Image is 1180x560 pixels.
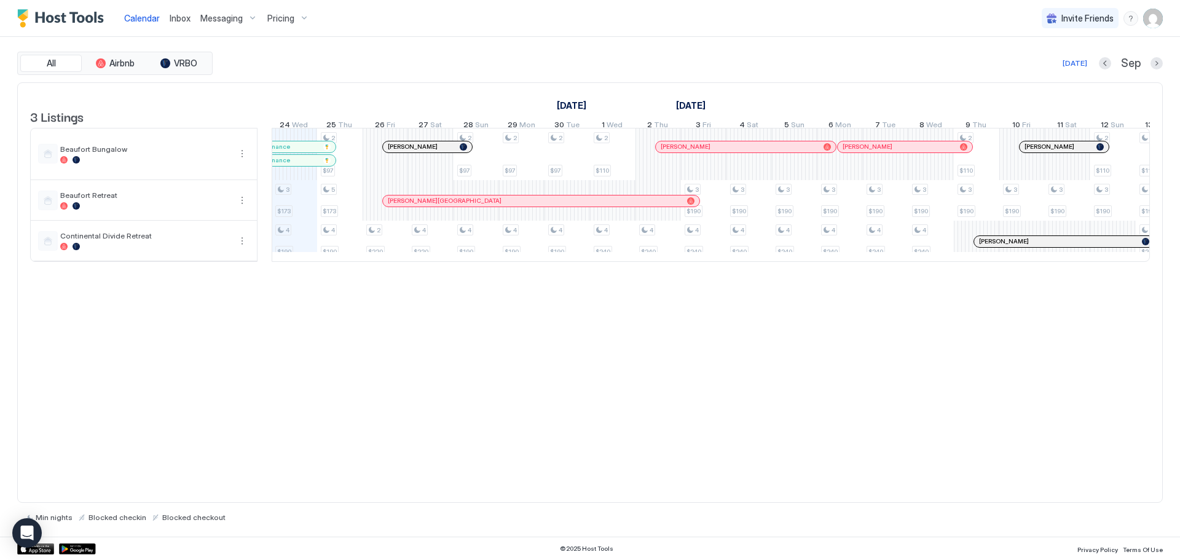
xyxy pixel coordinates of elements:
span: $240 [777,248,792,256]
span: $220 [414,248,428,256]
a: October 1, 2025 [673,97,709,114]
span: 3 [695,186,699,194]
span: $110 [596,167,609,175]
a: October 2, 2025 [644,117,671,135]
span: Blocked checkin [88,513,146,522]
span: $190 [686,207,701,215]
span: Beaufort Bungalow [60,144,230,154]
span: 10 [1012,120,1020,133]
span: Fri [1022,120,1031,133]
span: 4 [650,226,653,234]
span: $97 [505,167,515,175]
button: VRBO [148,55,210,72]
span: $190 [550,248,564,256]
div: menu [235,234,250,248]
span: 28 [463,120,473,133]
span: 4 [695,226,699,234]
a: September 25, 2025 [323,117,355,135]
span: 24 [280,120,290,133]
span: $220 [368,248,383,256]
span: 3 [286,186,289,194]
span: Thu [338,120,352,133]
a: Calendar [124,12,160,25]
div: App Store [17,543,54,554]
span: 12 [1101,120,1109,133]
span: 3 [877,186,881,194]
span: $190 [1096,207,1110,215]
span: 4 [832,226,835,234]
span: 6 [828,120,833,133]
span: All [47,58,56,69]
span: $173 [277,207,291,215]
span: 3 [786,186,790,194]
span: $190 [777,207,792,215]
a: October 5, 2025 [781,117,808,135]
span: Thu [654,120,668,133]
button: Previous month [1099,57,1111,69]
a: October 7, 2025 [872,117,899,135]
span: Invite Friends [1061,13,1114,24]
span: Mon [519,120,535,133]
span: $190 [959,207,974,215]
a: Privacy Policy [1077,542,1118,555]
span: $110 [1141,167,1155,175]
span: 4 [877,226,881,234]
button: Airbnb [84,55,146,72]
span: $240 [596,248,610,256]
span: $110 [959,167,973,175]
span: 2 [559,134,562,142]
span: Thu [972,120,986,133]
span: 2 [1104,134,1108,142]
a: October 10, 2025 [1009,117,1034,135]
span: $240 [1141,248,1156,256]
span: $190 [459,248,473,256]
span: 3 [1059,186,1063,194]
span: 13 [1145,120,1153,133]
span: 27 [419,120,428,133]
span: 2 [331,134,335,142]
span: 26 [375,120,385,133]
span: Sep [1121,57,1141,71]
div: Google Play Store [59,543,96,554]
span: $190 [914,207,928,215]
span: Blocked checkout [162,513,226,522]
span: VRBO [174,58,197,69]
a: October 12, 2025 [1098,117,1127,135]
span: 3 Listings [30,107,84,125]
span: 4 [286,226,289,234]
span: [PERSON_NAME][GEOGRAPHIC_DATA] [388,197,502,205]
span: 3 [968,186,972,194]
span: 4 [922,226,926,234]
span: 25 [326,120,336,133]
a: October 1, 2025 [599,117,626,135]
span: Min nights [36,513,73,522]
span: Tue [882,120,895,133]
span: Sat [747,120,758,133]
span: 5 [784,120,789,133]
span: [PERSON_NAME] [661,143,710,151]
a: September 29, 2025 [505,117,538,135]
span: Privacy Policy [1077,546,1118,553]
span: $240 [823,248,838,256]
span: Inbox [170,13,191,23]
span: 4 [559,226,562,234]
a: October 9, 2025 [962,117,989,135]
span: $190 [868,207,883,215]
span: Wed [926,120,942,133]
span: 30 [554,120,564,133]
span: $97 [323,167,333,175]
button: More options [235,193,250,208]
span: $240 [641,248,656,256]
a: September 30, 2025 [551,117,583,135]
span: [PERSON_NAME] [1025,143,1074,151]
span: $240 [914,248,929,256]
span: $190 [1005,207,1019,215]
span: $240 [732,248,747,256]
span: Pricing [267,13,294,24]
button: [DATE] [1061,56,1089,71]
span: Sun [791,120,804,133]
span: Sun [475,120,489,133]
span: 3 [1104,186,1108,194]
span: 3 [741,186,744,194]
span: $190 [323,248,337,256]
